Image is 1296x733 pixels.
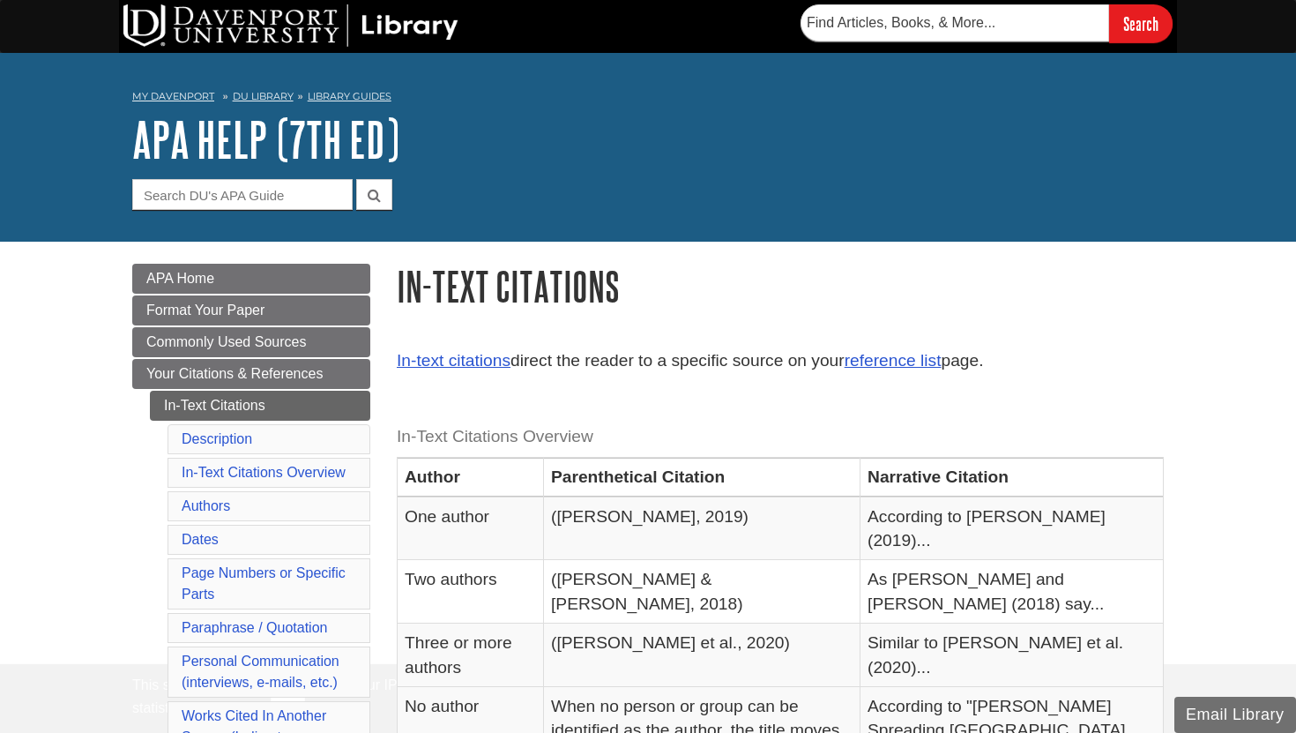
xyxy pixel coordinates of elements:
[308,90,391,102] a: Library Guides
[132,89,214,104] a: My Davenport
[146,366,323,381] span: Your Citations & References
[182,654,339,690] a: Personal Communication(interviews, e-mails, etc.)
[544,497,860,560] td: ([PERSON_NAME], 2019)
[1174,697,1296,733] button: Email Library
[801,4,1109,41] input: Find Articles, Books, & More...
[860,497,1164,560] td: According to [PERSON_NAME] (2019)...
[132,85,1164,113] nav: breadcrumb
[397,348,1164,374] p: direct the reader to a specific source on your page.
[544,458,860,497] th: Parenthetical Citation
[860,624,1164,687] td: Similar to [PERSON_NAME] et al. (2020)...
[146,334,306,349] span: Commonly Used Sources
[132,179,353,210] input: Search DU's APA Guide
[397,417,1164,457] caption: In-Text Citations Overview
[398,458,544,497] th: Author
[182,532,219,547] a: Dates
[397,264,1164,309] h1: In-Text Citations
[182,431,252,446] a: Description
[398,624,544,687] td: Three or more authors
[182,498,230,513] a: Authors
[132,295,370,325] a: Format Your Paper
[398,560,544,624] td: Two authors
[544,624,860,687] td: ([PERSON_NAME] et al., 2020)
[845,351,942,370] a: reference list
[123,4,458,47] img: DU Library
[398,497,544,560] td: One author
[132,359,370,389] a: Your Citations & References
[146,271,214,286] span: APA Home
[182,465,346,480] a: In-Text Citations Overview
[146,303,264,318] span: Format Your Paper
[397,351,510,370] a: In-text citations
[801,4,1173,42] form: Searches DU Library's articles, books, and more
[860,560,1164,624] td: As [PERSON_NAME] and [PERSON_NAME] (2018) say...
[132,112,399,167] a: APA Help (7th Ed)
[182,565,346,602] a: Page Numbers or Specific Parts
[544,560,860,624] td: ([PERSON_NAME] & [PERSON_NAME], 2018)
[233,90,294,102] a: DU Library
[1109,4,1173,42] input: Search
[132,264,370,294] a: APA Home
[182,620,327,635] a: Paraphrase / Quotation
[132,327,370,357] a: Commonly Used Sources
[150,391,370,421] a: In-Text Citations
[860,458,1164,497] th: Narrative Citation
